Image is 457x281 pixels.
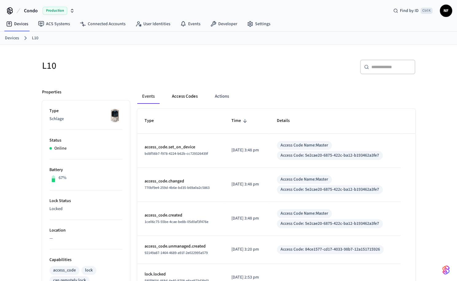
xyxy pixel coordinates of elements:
[42,60,225,72] h5: L10
[281,176,328,183] div: Access Code Name: Master
[49,257,122,263] p: Capabilities
[281,246,380,253] div: Access Code: 84ce1577-cd17-4033-98b7-12a151715926
[281,221,379,227] div: Access Code: 5e2cae20-6875-422c-ba12-b193462a3fe7
[231,215,262,222] p: [DATE] 3:48 pm
[107,108,122,123] img: Schlage Sense Smart Deadbolt with Camelot Trim, Front
[145,144,217,150] p: access_code.set_on_device
[281,186,379,193] div: Access Code: 5e2cae20-6875-422c-ba12-b193462a3fe7
[281,210,328,217] div: Access Code Name: Master
[242,18,275,29] a: Settings
[145,219,208,224] span: 1ce06c75-55be-4cae-be8b-05d0af3f476e
[49,116,122,122] p: Schlage
[175,18,205,29] a: Events
[145,178,217,185] p: access_code.changed
[210,89,234,104] button: Actions
[49,206,122,212] p: Locked
[137,89,160,104] button: Events
[277,116,298,126] span: Details
[1,18,33,29] a: Devices
[49,198,122,204] p: Lock Status
[442,265,450,275] img: SeamLogoGradient.69752ec5.svg
[440,5,451,16] span: NF
[231,246,262,253] p: [DATE] 3:20 pm
[145,250,208,256] span: 92149a87-1464-4689-a91f-2e022995a579
[49,137,122,144] p: Status
[400,8,419,14] span: Find by ID
[281,152,379,159] div: Access Code: 5e2cae20-6875-422c-ba12-b193462a3fe7
[281,142,328,149] div: Access Code Name: Master
[24,7,38,14] span: Condo
[145,151,208,156] span: bd8f56b7-f978-4224-b62b-cc729326439f
[59,175,67,181] p: 67%
[5,35,19,41] a: Devices
[231,274,262,281] p: [DATE] 2:53 pm
[54,145,67,152] p: Online
[137,89,415,104] div: ant example
[145,185,210,190] span: 770bf9e4-259d-4b6e-bd35-b69a0a2c5863
[205,18,242,29] a: Developer
[231,116,249,126] span: Time
[420,8,432,14] span: Ctrl K
[43,7,67,15] span: Production
[49,235,122,242] p: —
[145,243,217,250] p: access_code.unmanaged.created
[42,89,61,96] p: Properties
[388,5,437,16] div: Find by IDCtrl K
[32,35,38,41] a: L10
[53,267,76,274] div: access_code
[130,18,175,29] a: User Identities
[440,5,452,17] button: NF
[49,167,122,173] p: Battery
[49,108,122,114] p: Type
[167,89,203,104] button: Access Codes
[145,212,217,219] p: access_code.created
[33,18,75,29] a: ACS Systems
[231,181,262,188] p: [DATE] 3:48 pm
[145,271,217,278] p: lock.locked
[145,116,162,126] span: Type
[49,227,122,234] p: Location
[231,147,262,154] p: [DATE] 3:48 pm
[75,18,130,29] a: Connected Accounts
[85,267,93,274] div: lock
